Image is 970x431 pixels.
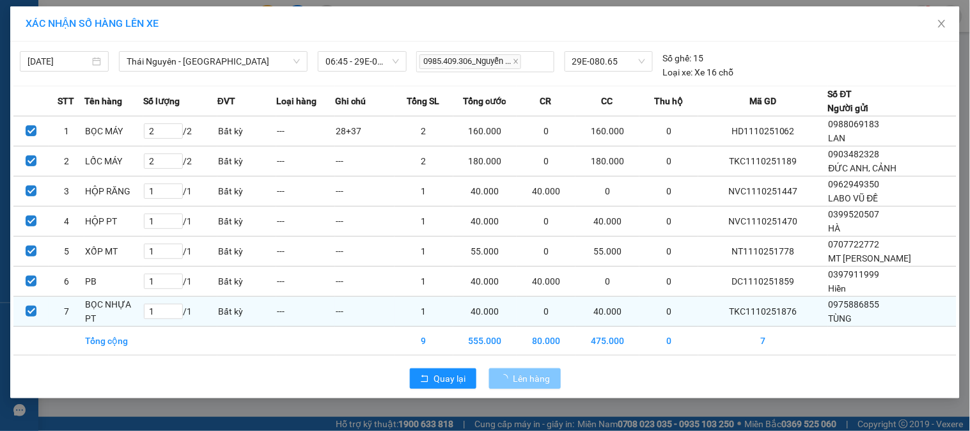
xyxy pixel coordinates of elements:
span: Mã GD [749,94,776,108]
div: Số ĐT Người gửi [828,87,869,115]
td: 40.000 [575,297,639,327]
span: 0975886855 [829,299,880,310]
span: ĐỨC ANH, CẢNH [829,163,897,173]
td: --- [276,297,335,327]
td: 0 [639,116,698,146]
td: 0 [639,267,698,297]
td: / 1 [143,237,217,267]
span: LAN [829,133,846,143]
td: 5 [49,237,84,267]
td: Bất kỳ [217,146,276,176]
td: 180.000 [453,146,517,176]
td: BỌC MÁY [84,116,143,146]
div: Xe 16 chỗ [663,65,734,79]
span: 0707722772 [829,239,880,249]
td: --- [335,237,394,267]
td: Bất kỳ [217,207,276,237]
td: HỘP RĂNG [84,176,143,207]
td: NT1110251778 [698,237,828,267]
td: 0 [639,297,698,327]
span: Quay lại [434,372,466,386]
td: LỐC MÁY [84,146,143,176]
td: --- [276,267,335,297]
td: 6 [49,267,84,297]
span: Tổng SL [407,94,440,108]
td: --- [335,207,394,237]
td: 1 [395,267,453,297]
td: 3 [49,176,84,207]
td: Bất kỳ [217,237,276,267]
td: --- [276,237,335,267]
span: Ghi chú [335,94,366,108]
td: 80.000 [517,327,575,356]
span: Hiền [829,283,847,294]
button: rollbackQuay lại [410,368,476,389]
span: 0962949350 [829,179,880,189]
td: 0 [517,297,575,327]
span: Tổng cước [464,94,506,108]
td: 0 [575,267,639,297]
td: / 1 [143,176,217,207]
td: BỌC NHỰA PT [84,297,143,327]
td: --- [276,116,335,146]
td: 40.000 [517,176,575,207]
td: 160.000 [453,116,517,146]
span: HÀ [829,223,841,233]
td: 7 [698,327,828,356]
td: XỐP MT [84,237,143,267]
td: Bất kỳ [217,176,276,207]
td: Tổng cộng [84,327,143,356]
td: DC1110251859 [698,267,828,297]
span: 0985.409.306_Nguyễn ... [419,54,521,69]
td: 0 [517,116,575,146]
input: 12/10/2025 [27,54,90,68]
td: 0 [639,237,698,267]
div: 15 [663,51,704,65]
span: Thái Nguyên - Định Hóa [127,52,300,71]
span: Loại hàng [276,94,317,108]
span: 0399520507 [829,209,880,219]
td: / 1 [143,267,217,297]
span: Số ghế: [663,51,692,65]
td: 55.000 [575,237,639,267]
td: 40.000 [517,267,575,297]
span: Tên hàng [84,94,122,108]
td: 40.000 [453,297,517,327]
span: close [513,58,519,65]
td: 0 [517,146,575,176]
td: 40.000 [453,207,517,237]
span: down [293,58,301,65]
td: PB [84,267,143,297]
td: HD1110251062 [698,116,828,146]
span: CC [602,94,613,108]
td: 40.000 [575,207,639,237]
td: 0 [639,327,698,356]
span: XÁC NHẬN SỐ HÀNG LÊN XE [26,17,159,29]
td: --- [276,207,335,237]
td: NVC1110251447 [698,176,828,207]
td: Bất kỳ [217,267,276,297]
span: 0903482328 [829,149,880,159]
span: MT [PERSON_NAME] [829,253,912,263]
td: TKC1110251876 [698,297,828,327]
b: GỬI : VP [PERSON_NAME] [16,87,223,108]
button: Close [924,6,960,42]
td: / 1 [143,207,217,237]
td: --- [335,146,394,176]
span: TÙNG [829,313,852,324]
span: CR [540,94,552,108]
td: --- [335,176,394,207]
td: 55.000 [453,237,517,267]
td: 0 [575,176,639,207]
td: 7 [49,297,84,327]
td: NVC1110251470 [698,207,828,237]
td: Bất kỳ [217,116,276,146]
span: Loại xe: [663,65,693,79]
span: Số lượng [143,94,180,108]
span: LABO VŨ ĐỀ [829,193,879,203]
td: / 1 [143,297,217,327]
span: ĐVT [217,94,235,108]
td: 9 [395,327,453,356]
td: 28+37 [335,116,394,146]
td: 2 [395,116,453,146]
